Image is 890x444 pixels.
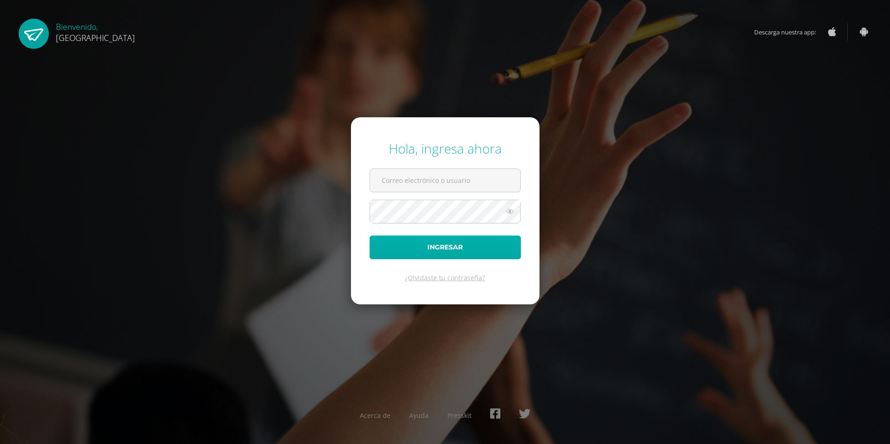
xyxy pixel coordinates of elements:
[754,23,825,41] span: Descarga nuestra app:
[370,169,520,192] input: Correo electrónico o usuario
[447,411,472,420] a: Presskit
[405,273,485,282] a: ¿Olvidaste tu contraseña?
[56,19,135,43] div: Bienvenido,
[370,140,521,157] div: Hola, ingresa ahora
[409,411,429,420] a: Ayuda
[360,411,391,420] a: Acerca de
[56,32,135,43] span: [GEOGRAPHIC_DATA]
[370,235,521,259] button: Ingresar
